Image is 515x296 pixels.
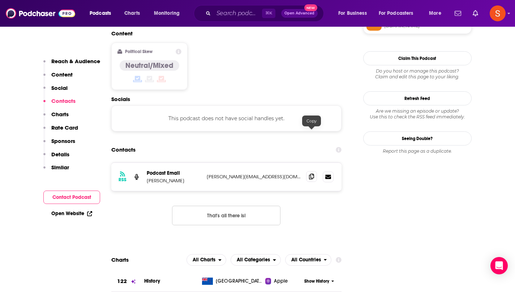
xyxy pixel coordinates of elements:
a: Open Website [51,210,92,217]
p: Social [51,84,68,91]
button: Sponsors [43,138,75,151]
p: Sponsors [51,138,75,144]
span: Apple [274,278,288,285]
button: Similar [43,164,69,177]
div: Copy [302,116,321,126]
h2: Contacts [111,143,136,157]
button: open menu [285,254,332,266]
a: Show notifications dropdown [452,7,464,19]
button: Reach & Audience [43,58,100,71]
div: Are we missing an episode or update? Use this to check the RSS feed immediately. [363,108,472,120]
a: History [144,278,160,284]
h3: 122 [117,277,126,286]
h2: Content [111,30,336,37]
h2: Categories [231,254,281,266]
h4: Neutral/Mixed [125,61,173,70]
span: Podcasts [90,8,111,18]
p: Content [51,71,73,78]
span: All Categories [237,257,270,262]
span: Logged in as sadie76317 [490,5,506,21]
a: Seeing Double? [363,131,472,145]
button: Claim This Podcast [363,51,472,65]
button: open menu [424,8,450,19]
input: Search podcasts, credits, & more... [214,8,262,19]
p: Charts [51,111,69,118]
button: Refresh Feed [363,91,472,105]
span: All Countries [291,257,321,262]
div: Search podcasts, credits, & more... [201,5,331,22]
div: Claim and edit this page to your liking. [363,68,472,80]
button: open menu [186,254,226,266]
button: Contacts [43,97,76,111]
button: open menu [85,8,120,19]
p: [PERSON_NAME][EMAIL_ADDRESS][DOMAIN_NAME] [207,174,301,180]
a: Charts [120,8,144,19]
button: Charts [43,111,69,124]
h2: Political Skew [125,49,153,54]
span: For Podcasters [379,8,413,18]
button: Rate Card [43,124,78,138]
p: Podcast Email [147,170,201,176]
span: For Business [338,8,367,18]
img: User Profile [490,5,506,21]
button: open menu [149,8,189,19]
span: New [304,4,317,11]
button: Social [43,84,68,98]
h2: Countries [285,254,332,266]
p: Reach & Audience [51,58,100,65]
p: Contacts [51,97,76,104]
img: Podchaser - Follow, Share and Rate Podcasts [6,6,75,20]
span: Monitoring [154,8,180,18]
button: Show History [302,278,336,284]
span: All Charts [193,257,215,262]
div: This podcast does not have social handles yet. [111,105,342,131]
div: Open Intercom Messenger [490,257,508,274]
button: open menu [333,8,376,19]
span: Charts [124,8,140,18]
a: Show notifications dropdown [470,7,481,19]
a: Apple [265,278,302,285]
h3: RSS [119,177,126,183]
button: Contact Podcast [43,191,100,204]
button: Details [43,151,69,164]
button: Content [43,71,73,84]
span: New Zealand [216,278,263,285]
p: Rate Card [51,124,78,131]
span: Do you host or manage this podcast? [363,68,472,74]
a: [GEOGRAPHIC_DATA] [199,278,265,285]
h2: Platforms [186,254,226,266]
button: Open AdvancedNew [281,9,318,18]
span: More [429,8,441,18]
button: Nothing here. [172,206,280,225]
span: Show History [304,278,329,284]
span: ⌘ K [262,9,275,18]
p: [PERSON_NAME] [147,178,201,184]
h2: Socials [111,96,342,103]
h2: Charts [111,256,129,263]
button: Show profile menu [490,5,506,21]
button: open menu [374,8,424,19]
div: Report this page as a duplicate. [363,148,472,154]
span: Open Advanced [284,12,314,15]
p: Similar [51,164,69,171]
button: open menu [231,254,281,266]
a: 122 [111,271,144,291]
p: Details [51,151,69,158]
